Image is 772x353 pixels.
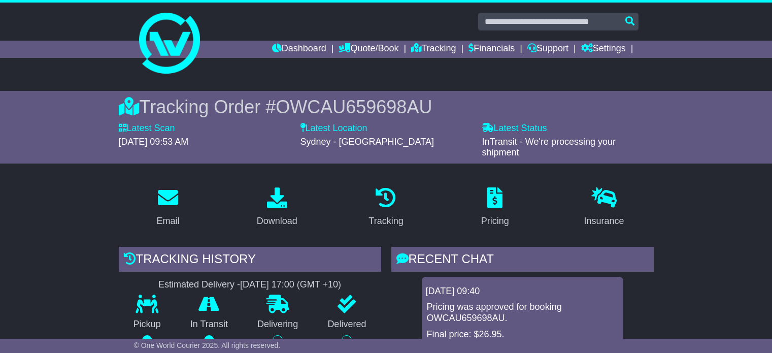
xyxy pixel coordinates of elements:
[119,279,381,291] div: Estimated Delivery -
[119,137,189,147] span: [DATE] 09:53 AM
[257,214,297,228] div: Download
[362,184,410,232] a: Tracking
[581,41,626,58] a: Settings
[411,41,456,58] a: Tracking
[427,302,618,324] p: Pricing was approved for booking OWCAU659698AU.
[119,96,654,118] div: Tracking Order #
[527,41,568,58] a: Support
[339,41,398,58] a: Quote/Book
[578,184,631,232] a: Insurance
[276,97,432,117] span: OWCAU659698AU
[150,184,186,232] a: Email
[272,41,326,58] a: Dashboard
[300,123,367,134] label: Latest Location
[368,214,403,228] div: Tracking
[176,319,243,330] p: In Transit
[313,319,381,330] p: Delivered
[468,41,515,58] a: Financials
[482,123,547,134] label: Latest Status
[427,329,618,340] p: Final price: $26.95.
[119,123,175,134] label: Latest Scan
[482,137,616,158] span: InTransit - We're processing your shipment
[300,137,434,147] span: Sydney - [GEOGRAPHIC_DATA]
[119,319,176,330] p: Pickup
[240,279,341,291] div: [DATE] 17:00 (GMT +10)
[243,319,313,330] p: Delivering
[426,286,619,297] div: [DATE] 09:40
[250,184,304,232] a: Download
[156,214,179,228] div: Email
[134,341,281,349] span: © One World Courier 2025. All rights reserved.
[119,247,381,274] div: Tracking history
[584,214,624,228] div: Insurance
[391,247,654,274] div: RECENT CHAT
[481,214,509,228] div: Pricing
[475,184,516,232] a: Pricing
